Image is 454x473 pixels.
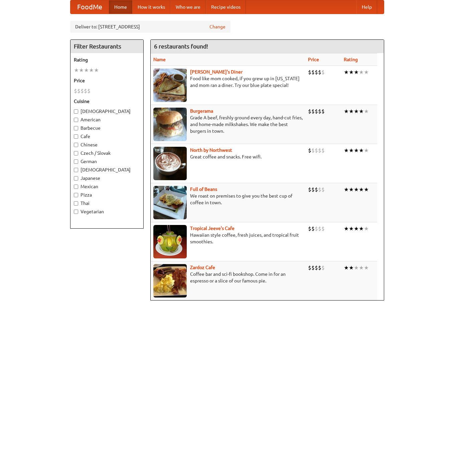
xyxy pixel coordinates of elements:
[190,69,243,75] a: [PERSON_NAME]'s Diner
[74,166,140,173] label: [DEMOGRAPHIC_DATA]
[354,147,359,154] li: ★
[74,67,79,74] li: ★
[354,264,359,271] li: ★
[349,147,354,154] li: ★
[315,108,318,115] li: $
[321,108,325,115] li: $
[359,186,364,193] li: ★
[153,264,187,298] img: zardoz.jpg
[153,75,303,89] p: Food like mom cooked, if you grew up in [US_STATE] and mom ran a diner. Try our blue plate special!
[153,225,187,258] img: jeeves.jpg
[318,264,321,271] li: $
[70,40,143,53] h4: Filter Restaurants
[364,225,369,232] li: ★
[318,69,321,76] li: $
[74,158,140,165] label: German
[308,225,311,232] li: $
[77,87,81,95] li: $
[344,186,349,193] li: ★
[74,141,140,148] label: Chinese
[74,201,78,206] input: Thai
[315,69,318,76] li: $
[74,108,140,115] label: [DEMOGRAPHIC_DATA]
[153,57,166,62] a: Name
[190,187,217,192] a: Full of Beans
[344,147,349,154] li: ★
[153,108,187,141] img: burgerama.jpg
[311,147,315,154] li: $
[94,67,99,74] li: ★
[74,175,140,182] label: Japanese
[84,87,87,95] li: $
[321,264,325,271] li: $
[190,226,235,231] a: Tropical Jeeve's Cafe
[132,0,170,14] a: How it works
[364,147,369,154] li: ★
[74,116,140,123] label: American
[308,186,311,193] li: $
[311,225,315,232] li: $
[344,108,349,115] li: ★
[311,108,315,115] li: $
[354,69,359,76] li: ★
[344,69,349,76] li: ★
[364,186,369,193] li: ★
[311,186,315,193] li: $
[74,87,77,95] li: $
[74,118,78,122] input: American
[74,151,78,155] input: Czech / Slovak
[79,67,84,74] li: ★
[308,108,311,115] li: $
[74,134,78,139] input: Cafe
[308,69,311,76] li: $
[153,186,187,219] img: beans.jpg
[344,225,349,232] li: ★
[344,264,349,271] li: ★
[349,225,354,232] li: ★
[153,193,303,206] p: We roast on premises to give you the best cup of coffee in town.
[74,56,140,63] h5: Rating
[311,264,315,271] li: $
[190,108,213,114] a: Burgerama
[308,57,319,62] a: Price
[206,0,246,14] a: Recipe videos
[74,77,140,84] h5: Price
[153,232,303,245] p: Hawaiian style coffee, fresh juices, and tropical fruit smoothies.
[84,67,89,74] li: ★
[153,114,303,134] p: Grade A beef, freshly ground every day, hand-cut fries, and home-made milkshakes. We make the bes...
[315,147,318,154] li: $
[359,69,364,76] li: ★
[74,126,78,130] input: Barbecue
[190,265,215,270] a: Zardoz Cafe
[321,147,325,154] li: $
[356,0,377,14] a: Help
[318,225,321,232] li: $
[364,264,369,271] li: ★
[74,98,140,105] h5: Cuisine
[74,208,140,215] label: Vegetarian
[190,147,232,153] a: North by Northwest
[153,271,303,284] p: Coffee bar and sci-fi bookshop. Come in for an espresso or a slice of our famous pie.
[74,192,140,198] label: Pizza
[318,186,321,193] li: $
[344,57,358,62] a: Rating
[74,183,140,190] label: Mexican
[170,0,206,14] a: Who we are
[74,176,78,181] input: Japanese
[308,147,311,154] li: $
[349,69,354,76] li: ★
[153,153,303,160] p: Great coffee and snacks. Free wifi.
[315,264,318,271] li: $
[153,147,187,180] img: north.jpg
[354,186,359,193] li: ★
[364,108,369,115] li: ★
[349,264,354,271] li: ★
[70,0,109,14] a: FoodMe
[349,108,354,115] li: ★
[89,67,94,74] li: ★
[74,185,78,189] input: Mexican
